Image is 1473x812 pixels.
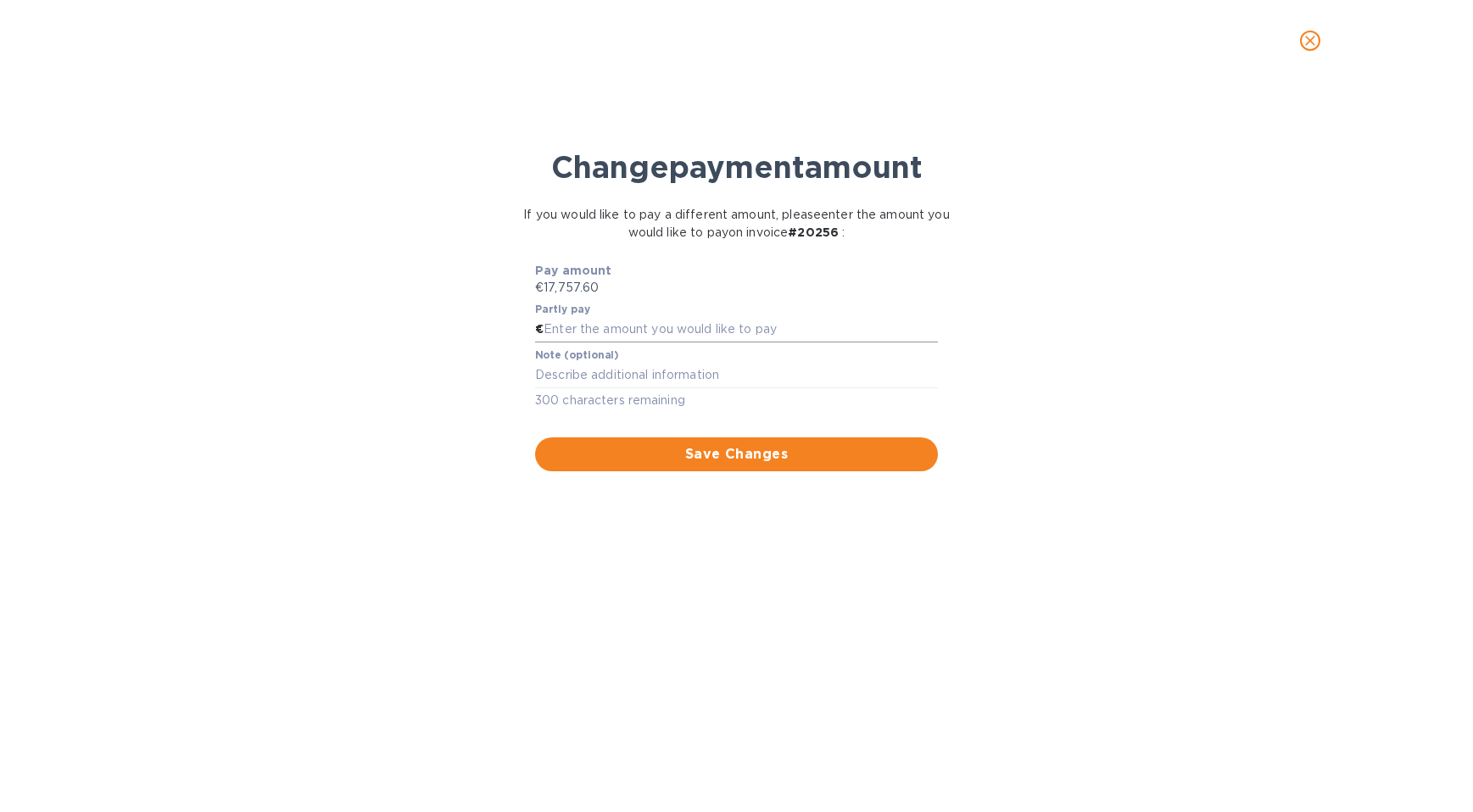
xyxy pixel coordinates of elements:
button: close [1290,20,1331,61]
div: € [535,317,544,342]
p: €17,757.60 [535,279,938,297]
button: Save Changes [535,437,938,471]
b: Pay amount [535,264,612,277]
b: # 20256 [788,225,839,239]
b: Change payment amount [551,148,923,186]
label: Partly pay [535,305,591,315]
p: If you would like to pay a different amount, please enter the amount you would like to pay on inv... [509,206,965,242]
p: 300 characters remaining [535,391,938,410]
input: Enter the amount you would like to pay [544,317,938,342]
label: Note (optional) [535,350,618,360]
span: Save Changes [549,444,924,464]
